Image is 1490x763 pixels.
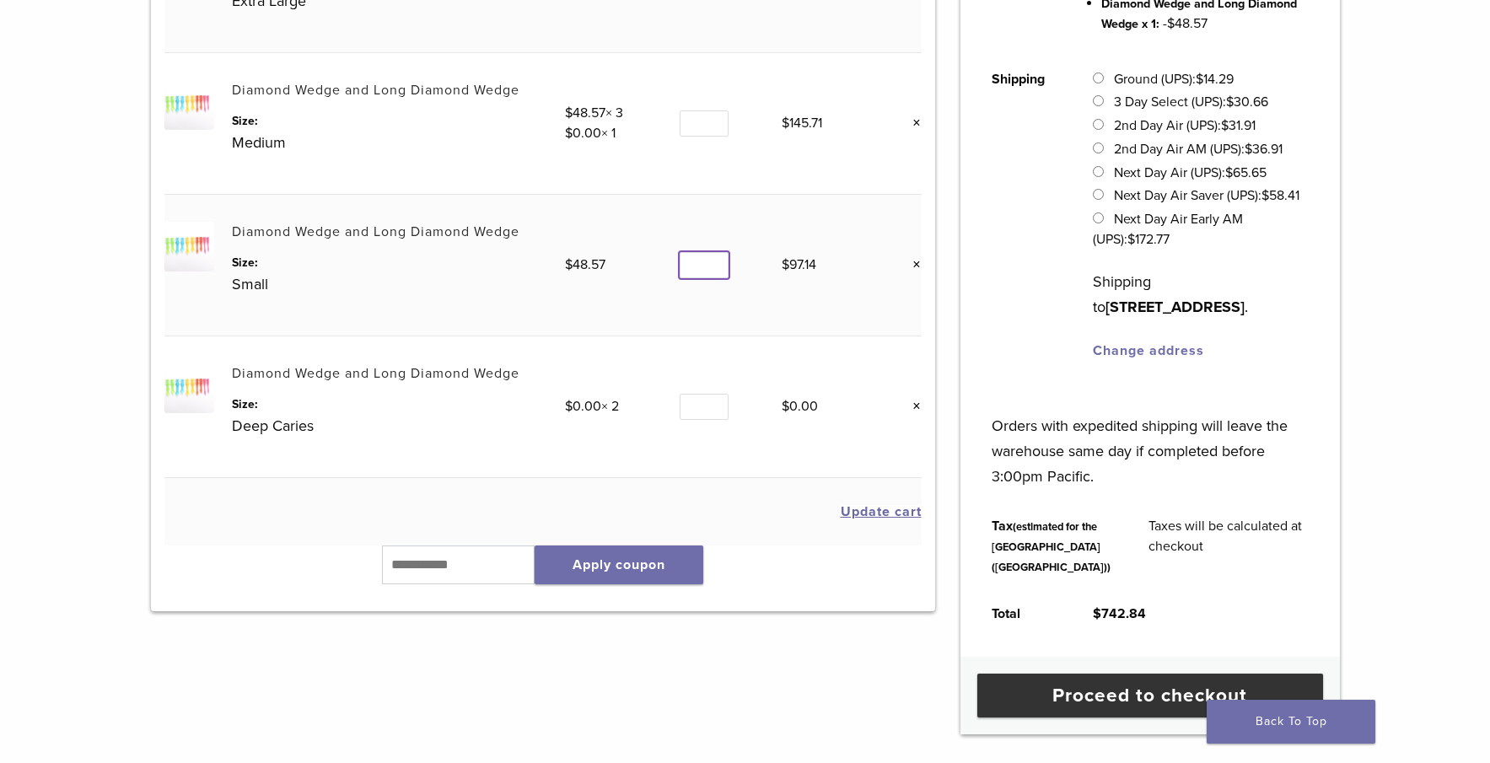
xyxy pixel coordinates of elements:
a: Remove this item [900,254,922,276]
p: Shipping to . [1093,269,1308,320]
button: Apply coupon [535,545,703,584]
span: $ [565,105,573,121]
span: $ [1196,71,1203,88]
dt: Size: [232,112,565,130]
label: Next Day Air Saver (UPS): [1114,187,1299,204]
bdi: 30.66 [1226,94,1268,110]
span: - 48.57 [1163,15,1208,32]
small: (estimated for the [GEOGRAPHIC_DATA] ([GEOGRAPHIC_DATA])) [992,520,1111,574]
img: Diamond Wedge and Long Diamond Wedge [164,222,214,271]
p: Small [232,271,565,297]
span: $ [782,256,789,273]
span: $ [1127,231,1135,248]
a: Remove this item [900,395,922,417]
th: Total [973,590,1074,637]
span: × 1 [565,125,616,142]
p: Deep Caries [232,413,565,438]
bdi: 36.91 [1245,141,1283,158]
button: Update cart [841,505,922,519]
a: Diamond Wedge and Long Diamond Wedge [232,82,519,99]
bdi: 65.65 [1225,164,1267,181]
span: × 2 [565,398,619,415]
span: $ [1225,164,1233,181]
span: $ [1261,187,1269,204]
span: $ [1093,605,1101,622]
label: 2nd Day Air (UPS): [1114,117,1256,134]
bdi: 172.77 [1127,231,1170,248]
bdi: 0.00 [565,398,601,415]
bdi: 0.00 [565,125,601,142]
span: $ [565,398,573,415]
label: Next Day Air (UPS): [1114,164,1267,181]
strong: [STREET_ADDRESS] [1105,298,1245,316]
dt: Size: [232,254,565,271]
th: Tax [973,502,1130,590]
a: Back To Top [1207,700,1375,744]
bdi: 48.57 [565,256,605,273]
span: × 3 [565,105,623,121]
a: Change address [1093,342,1204,359]
img: Diamond Wedge and Long Diamond Wedge [164,80,214,130]
span: $ [1226,94,1234,110]
bdi: 145.71 [782,115,822,132]
label: Ground (UPS): [1114,71,1234,88]
a: Remove this item [900,112,922,134]
bdi: 31.91 [1221,117,1256,134]
bdi: 97.14 [782,256,816,273]
span: $ [1245,141,1252,158]
bdi: 14.29 [1196,71,1234,88]
span: $ [782,398,789,415]
span: $ [1221,117,1229,134]
label: Next Day Air Early AM (UPS): [1093,211,1242,248]
td: Taxes will be calculated at checkout [1130,502,1327,590]
a: Diamond Wedge and Long Diamond Wedge [232,223,519,240]
p: Medium [232,130,565,155]
label: 2nd Day Air AM (UPS): [1114,141,1283,158]
bdi: 0.00 [782,398,818,415]
p: Orders with expedited shipping will leave the warehouse same day if completed before 3:00pm Pacific. [992,388,1308,489]
bdi: 48.57 [565,105,605,121]
th: Shipping [973,56,1074,375]
span: $ [1167,15,1175,32]
span: $ [565,125,573,142]
img: Diamond Wedge and Long Diamond Wedge [164,363,214,413]
a: Diamond Wedge and Long Diamond Wedge [232,365,519,382]
bdi: 58.41 [1261,187,1299,204]
span: $ [782,115,789,132]
label: 3 Day Select (UPS): [1114,94,1268,110]
dt: Size: [232,395,565,413]
bdi: 742.84 [1093,605,1146,622]
a: Proceed to checkout [977,674,1323,717]
span: $ [565,256,573,273]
